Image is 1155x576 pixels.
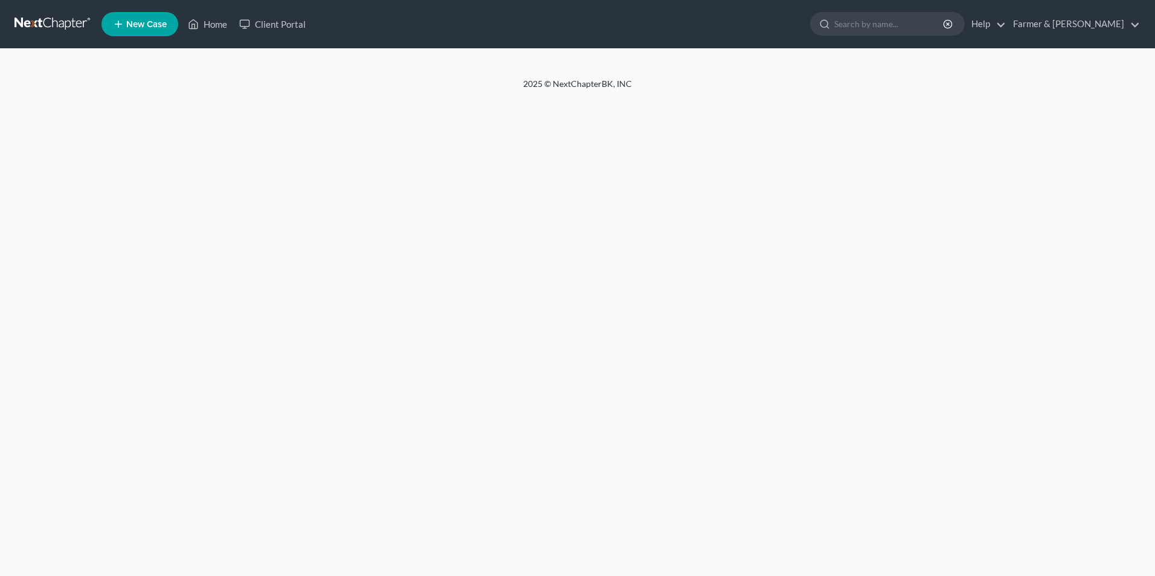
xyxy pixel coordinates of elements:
[1007,13,1140,35] a: Farmer & [PERSON_NAME]
[182,13,233,35] a: Home
[233,13,312,35] a: Client Portal
[233,78,922,100] div: 2025 © NextChapterBK, INC
[126,20,167,29] span: New Case
[965,13,1006,35] a: Help
[834,13,945,35] input: Search by name...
